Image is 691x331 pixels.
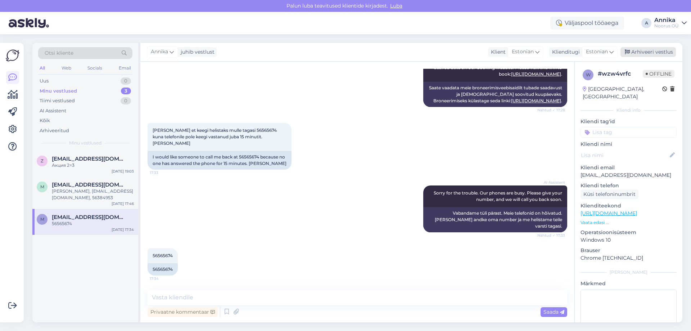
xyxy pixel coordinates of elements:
[52,182,127,188] span: mennu5@hotmail.com
[40,88,77,95] div: Minu vestlused
[40,107,66,115] div: AI Assistent
[423,82,567,107] div: Saate vaadata meie broneerimisveebisaidilt tubade saadavust ja [DEMOGRAPHIC_DATA] soovitud kuupäe...
[112,201,134,206] div: [DATE] 17:46
[583,85,662,100] div: [GEOGRAPHIC_DATA], [GEOGRAPHIC_DATA]
[69,140,101,146] span: Minu vestlused
[41,158,44,164] span: Z
[581,151,668,159] input: Lisa nimi
[586,72,591,77] span: w
[537,233,565,238] span: Nähtud ✓ 17:33
[581,171,677,179] p: [EMAIL_ADDRESS][DOMAIN_NAME]
[112,169,134,174] div: [DATE] 19:03
[581,219,677,226] p: Vaata edasi ...
[121,77,131,85] div: 0
[40,97,75,104] div: Tiimi vestlused
[537,107,565,113] span: Nähtud ✓ 17:28
[150,276,177,281] span: 17:34
[148,151,292,170] div: I would like someone to call me back at 56565674 because no one has answered the phone for 15 min...
[40,127,69,134] div: Arhiveeritud
[538,180,565,185] span: AI Assistent
[511,71,561,77] a: [URL][DOMAIN_NAME]
[117,63,132,73] div: Email
[586,48,608,56] span: Estonian
[654,17,687,29] a: AnnikaNoorus OÜ
[178,48,214,56] div: juhib vestlust
[581,269,677,276] div: [PERSON_NAME]
[581,127,677,138] input: Lisa tag
[581,140,677,148] p: Kliendi nimi
[581,118,677,125] p: Kliendi tag'id
[150,170,177,175] span: 17:33
[151,48,168,56] span: Annika
[620,47,676,57] div: Arhiveeri vestlus
[40,184,44,189] span: m
[434,190,563,202] span: Sorry for the trouble. Our phones are busy. Please give your number, and we will call you back soon.
[654,17,679,23] div: Annika
[121,88,131,95] div: 3
[549,48,580,56] div: Klienditugi
[388,3,405,9] span: Luba
[52,220,134,227] div: 56565674
[581,182,677,189] p: Kliendi telefon
[423,207,567,232] div: Vabandame tüli pärast. Meie telefonid on hõivatud. [PERSON_NAME] andke oma number ja me helistame...
[581,164,677,171] p: Kliendi email
[581,189,638,199] div: Küsi telefoninumbrit
[512,48,534,56] span: Estonian
[581,107,677,113] div: Kliendi info
[153,128,278,146] span: [PERSON_NAME] et keegi helistaks mulle tagasi 56565674 kuna telefonile pole keegi vastanud juba 1...
[86,63,104,73] div: Socials
[52,214,127,220] span: monskin99@gmail.com
[40,117,50,124] div: Kõik
[52,156,127,162] span: Zenja.stsetinin@mail.ru
[598,70,643,78] div: # wzw4vrfc
[52,188,134,201] div: [PERSON_NAME], [EMAIL_ADDRESS][DOMAIN_NAME], 56384953
[581,210,637,216] a: [URL][DOMAIN_NAME]
[112,227,134,232] div: [DATE] 17:34
[153,253,173,258] span: 56565674
[643,70,674,78] span: Offline
[38,63,46,73] div: All
[6,49,19,62] img: Askly Logo
[148,263,178,276] div: 56565674
[60,63,73,73] div: Web
[488,48,506,56] div: Klient
[45,49,73,57] span: Otsi kliente
[641,18,651,28] div: A
[40,77,49,85] div: Uus
[581,229,677,236] p: Operatsioonisüsteem
[511,98,561,103] a: [URL][DOMAIN_NAME]
[581,247,677,254] p: Brauser
[550,17,624,30] div: Väljaspool tööaega
[148,307,218,317] div: Privaatne kommentaar
[121,97,131,104] div: 0
[581,254,677,262] p: Chrome [TECHNICAL_ID]
[581,280,677,287] p: Märkmed
[654,23,679,29] div: Noorus OÜ
[581,202,677,210] p: Klienditeekond
[581,236,677,244] p: Windows 10
[52,162,134,169] div: Акция 2=3
[40,216,44,222] span: m
[543,309,564,315] span: Saada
